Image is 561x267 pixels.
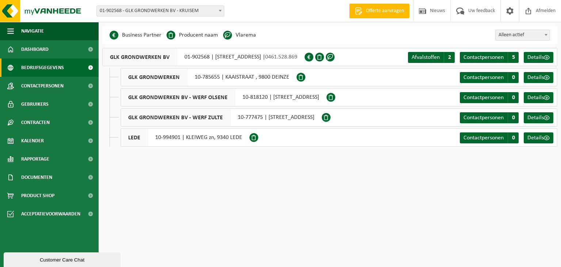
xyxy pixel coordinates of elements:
span: Bedrijfsgegevens [21,59,64,77]
a: Details [524,92,553,103]
a: Afvalstoffen 2 [408,52,455,63]
span: Gebruikers [21,95,49,113]
span: 0 [508,132,519,143]
span: Navigatie [21,22,44,40]
span: Alleen actief [495,30,550,41]
div: 10-994901 | KLEIWEG zn, 9340 LEDE [121,128,249,147]
li: Business Partner [110,30,161,41]
a: Details [524,112,553,123]
a: Contactpersonen 0 [460,72,519,83]
span: GLK GRONDWERKEN BV - WERF OLSENE [121,89,235,106]
div: 10-777475 | [STREET_ADDRESS] [121,108,322,127]
div: 10-818120 | [STREET_ADDRESS] [121,88,327,106]
span: Rapportage [21,150,49,168]
span: Contactpersonen [463,75,504,80]
div: 01-902568 | [STREET_ADDRESS] | [102,48,305,66]
span: 0 [508,112,519,123]
a: Contactpersonen 0 [460,132,519,143]
span: Afvalstoffen [412,54,440,60]
span: Details [527,95,544,101]
span: Alleen actief [496,30,550,40]
span: Contactpersonen [463,95,504,101]
span: 01-902568 - GLK GRONDWERKEN BV - KRUISEM [96,5,224,16]
li: Vlarema [223,30,256,41]
span: GLK GRONDWERKEN BV [103,48,177,66]
span: GLK GRONDWERKEN [121,68,187,86]
span: 5 [508,52,519,63]
span: Details [527,135,544,141]
span: 0461.528.869 [265,54,297,60]
span: 0 [508,92,519,103]
span: Contactpersonen [21,77,64,95]
a: Offerte aanvragen [349,4,409,18]
iframe: chat widget [4,251,122,267]
span: 0 [508,72,519,83]
span: Contracten [21,113,50,132]
a: Details [524,132,553,143]
span: Details [527,54,544,60]
a: Contactpersonen 0 [460,92,519,103]
span: Contactpersonen [463,135,504,141]
span: Offerte aanvragen [364,7,406,15]
span: GLK GRONDWERKEN BV - WERF ZULTE [121,109,230,126]
span: Acceptatievoorwaarden [21,205,80,223]
a: Contactpersonen 0 [460,112,519,123]
a: Details [524,72,553,83]
span: Details [527,115,544,121]
span: Contactpersonen [463,115,504,121]
a: Details [524,52,553,63]
span: 01-902568 - GLK GRONDWERKEN BV - KRUISEM [97,6,224,16]
span: 2 [444,52,455,63]
span: Dashboard [21,40,49,59]
a: Contactpersonen 5 [460,52,519,63]
span: Kalender [21,132,44,150]
li: Producent naam [167,30,218,41]
span: Product Shop [21,187,54,205]
div: 10-785655 | KAAISTRAAT , 9800 DEINZE [121,68,297,86]
span: Documenten [21,168,52,187]
span: LEDE [121,129,148,146]
span: Contactpersonen [463,54,504,60]
span: Details [527,75,544,80]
